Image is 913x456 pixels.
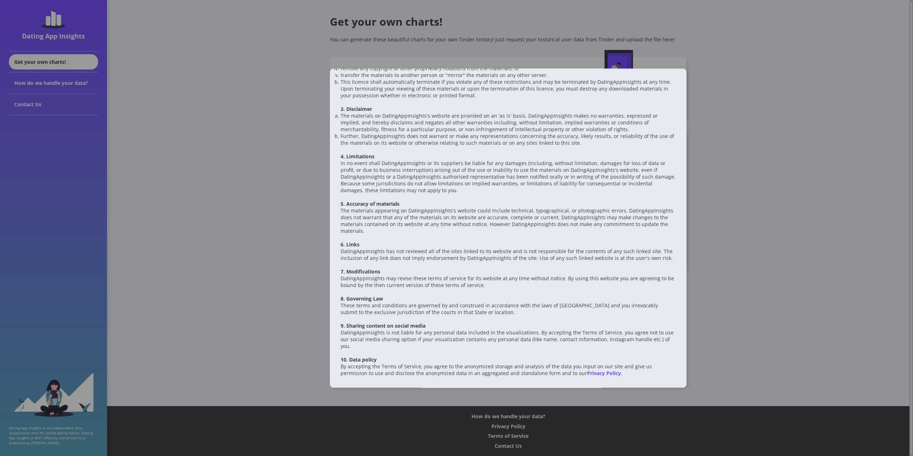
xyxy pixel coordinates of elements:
[341,65,676,72] li: remove any copyright or other proprietary notations from the materials; or
[341,200,676,207] div: 5. Accuracy of materials
[341,363,676,376] p: By accepting the Terms of Service, you agree to the anonymized storage and analysis of the data y...
[341,241,676,248] div: 6. Links
[341,207,676,234] p: The materials appearing on DatingAppInsights's website could include technical, typographical, or...
[341,356,676,363] div: 10. Data policy
[341,133,676,146] li: Further, DatingAppInsights does not warrant or make any representations concerning the accuracy, ...
[341,322,676,329] div: 9. Sharing content on social media
[341,112,676,133] li: The materials on DatingAppInsights's website are provided on an 'as is' basis. DatingAppInsights ...
[341,78,676,99] li: This licence shall automatically terminate if you violate any of these restrictions and may be te...
[341,106,676,112] div: 3. Disclaimer
[341,153,676,160] div: 4. Limitations
[587,370,621,376] a: Privacy Policy
[341,268,676,275] div: 7. Modifications
[341,160,676,194] p: In no event shall DatingAppInsights or its suppliers be liable for any damages (including, withou...
[341,302,676,316] p: These terms and conditions are governed by and construed in accordance with the laws of [GEOGRAPH...
[341,275,676,288] p: DatingAppInsights may revise these terms of service for its website at any time without notice. B...
[341,329,676,349] p: DatingAppInsights is not liable for any personal data included in the visualizations. By acceptin...
[341,295,676,302] div: 8. Governing Law
[341,72,676,78] li: transfer the materials to another person or "mirror" the materials on any other server.
[341,248,676,261] p: DatingAppInsights has not reviewed all of the sites linked to its website and is not responsible ...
